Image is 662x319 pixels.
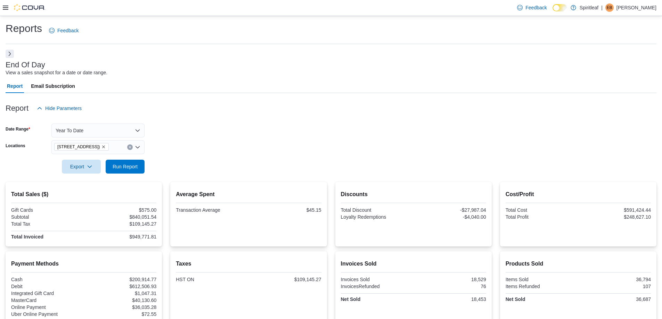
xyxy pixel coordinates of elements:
[506,296,525,302] strong: Net Sold
[176,190,321,199] h2: Average Spent
[176,260,321,268] h2: Taxes
[11,297,82,303] div: MasterCard
[46,24,81,37] a: Feedback
[6,143,25,149] label: Locations
[506,277,577,282] div: Items Sold
[601,3,603,12] p: |
[85,234,156,240] div: $949,771.81
[580,207,651,213] div: $591,424.44
[85,277,156,282] div: $200,914.77
[7,79,23,93] span: Report
[514,1,549,15] a: Feedback
[11,277,82,282] div: Cash
[11,304,82,310] div: Online Payment
[113,163,138,170] span: Run Report
[250,277,321,282] div: $109,145.27
[250,207,321,213] div: $45.15
[341,260,486,268] h2: Invoices Sold
[415,214,486,220] div: -$4,040.00
[506,260,651,268] h2: Products Sold
[506,214,577,220] div: Total Profit
[45,105,82,112] span: Hide Parameters
[34,101,84,115] button: Hide Parameters
[85,297,156,303] div: $40,130.60
[415,284,486,289] div: 76
[85,311,156,317] div: $72.55
[101,145,106,149] button: Remove 578 - Spiritleaf Bridge St (Campbellford) from selection in this group
[341,207,412,213] div: Total Discount
[525,4,547,11] span: Feedback
[6,61,45,69] h3: End Of Day
[341,190,486,199] h2: Discounts
[11,311,82,317] div: Uber Online Payment
[11,207,82,213] div: Gift Cards
[51,124,145,137] button: Year To Date
[106,160,145,174] button: Run Report
[54,143,109,151] span: 578 - Spiritleaf Bridge St (Campbellford)
[607,3,612,12] span: EB
[14,4,45,11] img: Cova
[11,234,43,240] strong: Total Invoiced
[580,3,598,12] p: Spiritleaf
[11,260,156,268] h2: Payment Methods
[57,143,100,150] span: [STREET_ADDRESS])
[57,27,79,34] span: Feedback
[85,304,156,310] div: $36,035.28
[11,214,82,220] div: Subtotal
[31,79,75,93] span: Email Subscription
[341,296,361,302] strong: Net Sold
[341,277,412,282] div: Invoices Sold
[415,296,486,302] div: 18,453
[135,144,140,150] button: Open list of options
[6,69,107,76] div: View a sales snapshot for a date or date range.
[341,284,412,289] div: InvoicesRefunded
[580,277,651,282] div: 36,794
[605,3,614,12] div: Emily B
[553,4,567,11] input: Dark Mode
[11,291,82,296] div: Integrated Gift Card
[616,3,656,12] p: [PERSON_NAME]
[66,160,97,174] span: Export
[11,284,82,289] div: Debit
[85,284,156,289] div: $612,506.93
[176,207,247,213] div: Transaction Average
[506,190,651,199] h2: Cost/Profit
[506,207,577,213] div: Total Cost
[11,190,156,199] h2: Total Sales ($)
[85,291,156,296] div: $1,047.31
[580,214,651,220] div: $248,627.10
[176,277,247,282] div: HST ON
[6,22,42,35] h1: Reports
[6,50,14,58] button: Next
[341,214,412,220] div: Loyalty Redemptions
[85,221,156,227] div: $109,145.27
[506,284,577,289] div: Items Refunded
[62,160,101,174] button: Export
[11,221,82,227] div: Total Tax
[85,214,156,220] div: $840,051.54
[415,207,486,213] div: -$27,987.04
[6,126,30,132] label: Date Range
[415,277,486,282] div: 18,529
[85,207,156,213] div: $575.00
[6,104,28,112] h3: Report
[580,284,651,289] div: 107
[127,144,133,150] button: Clear input
[580,296,651,302] div: 36,687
